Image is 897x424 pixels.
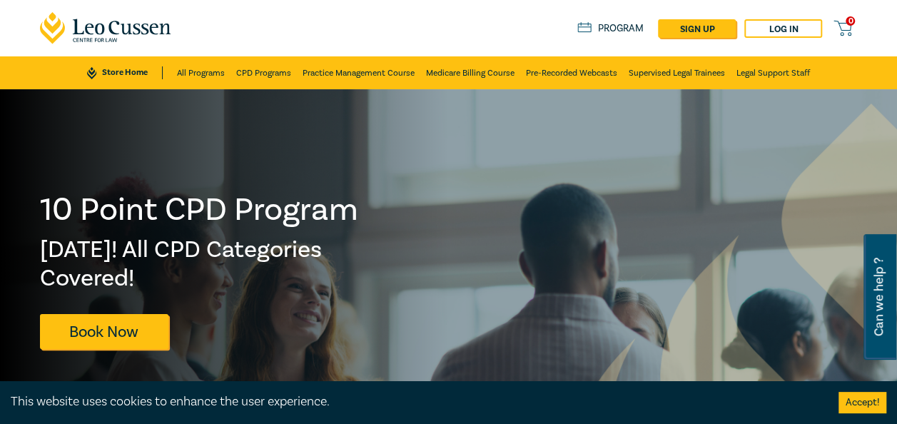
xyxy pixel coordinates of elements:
[577,22,644,35] a: Program
[236,56,291,89] a: CPD Programs
[872,243,886,351] span: Can we help ?
[846,16,855,26] span: 0
[744,19,822,38] a: Log in
[177,56,225,89] a: All Programs
[736,56,810,89] a: Legal Support Staff
[526,56,617,89] a: Pre-Recorded Webcasts
[40,191,360,228] h1: 10 Point CPD Program
[87,66,162,79] a: Store Home
[40,236,360,293] h2: [DATE]! All CPD Categories Covered!
[11,393,817,411] div: This website uses cookies to enhance the user experience.
[40,314,168,349] a: Book Now
[658,19,736,38] a: sign up
[629,56,725,89] a: Supervised Legal Trainees
[838,392,886,413] button: Accept cookies
[303,56,415,89] a: Practice Management Course
[426,56,515,89] a: Medicare Billing Course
